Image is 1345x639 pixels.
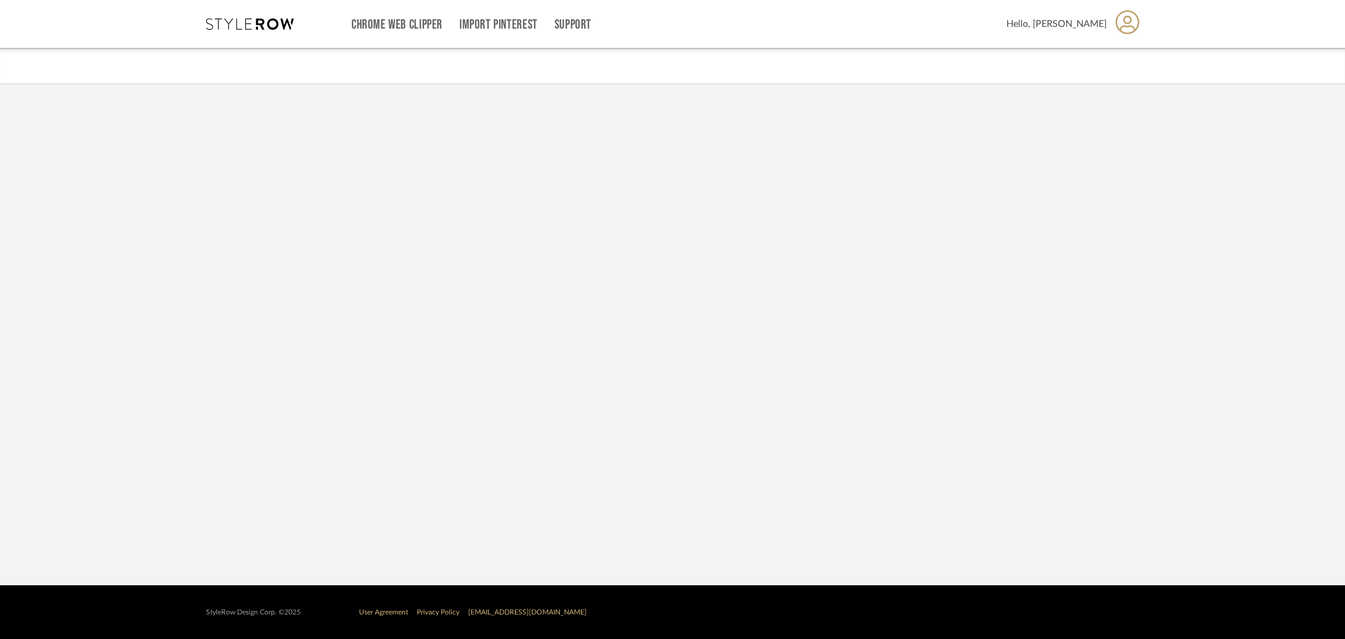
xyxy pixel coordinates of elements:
[351,20,442,30] a: Chrome Web Clipper
[555,20,591,30] a: Support
[468,609,587,616] a: [EMAIL_ADDRESS][DOMAIN_NAME]
[1006,17,1107,31] span: Hello, [PERSON_NAME]
[359,609,408,616] a: User Agreement
[417,609,459,616] a: Privacy Policy
[206,608,301,617] div: StyleRow Design Corp. ©2025
[459,20,538,30] a: Import Pinterest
